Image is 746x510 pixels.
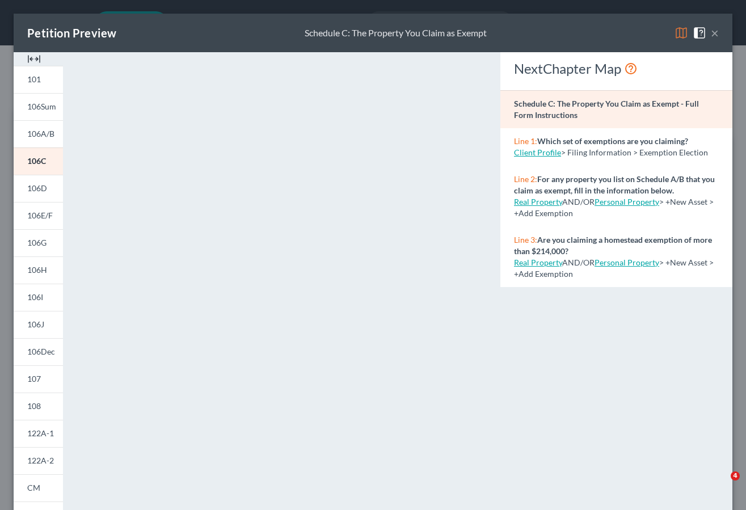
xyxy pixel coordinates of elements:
a: 106A/B [14,120,63,147]
button: × [711,26,719,40]
span: 106H [27,265,47,275]
a: Personal Property [595,258,659,267]
a: Client Profile [514,147,561,157]
span: 122A-2 [27,456,54,465]
span: 106J [27,319,44,329]
span: 108 [27,401,41,411]
span: 106Sum [27,102,56,111]
div: NextChapter Map [514,60,719,78]
a: CM [14,474,63,501]
a: 106Sum [14,93,63,120]
img: map-eea8200ae884c6f1103ae1953ef3d486a96c86aabb227e865a55264e3737af1f.svg [675,26,688,40]
div: Schedule C: The Property You Claim as Exempt [305,27,487,40]
a: 106H [14,256,63,284]
a: 107 [14,365,63,393]
iframe: Intercom live chat [707,471,735,499]
a: 101 [14,66,63,93]
span: AND/OR [514,258,595,267]
a: 122A-1 [14,420,63,447]
span: 122A-1 [27,428,54,438]
span: AND/OR [514,197,595,206]
strong: Are you claiming a homestead exemption of more than $214,000? [514,235,712,256]
strong: Schedule C: The Property You Claim as Exempt - Full Form Instructions [514,99,699,120]
a: Personal Property [595,197,659,206]
span: 106Dec [27,347,55,356]
a: 108 [14,393,63,420]
strong: For any property you list on Schedule A/B that you claim as exempt, fill in the information below. [514,174,715,195]
span: Line 3: [514,235,537,245]
span: 107 [27,374,41,383]
a: 106D [14,175,63,202]
span: 106C [27,156,46,166]
a: 106C [14,147,63,175]
span: 101 [27,74,41,84]
span: Line 2: [514,174,537,184]
a: 106G [14,229,63,256]
span: > +New Asset > +Add Exemption [514,197,714,218]
span: 106E/F [27,210,53,220]
a: 106Dec [14,338,63,365]
span: > Filing Information > Exemption Election [561,147,708,157]
span: > +New Asset > +Add Exemption [514,258,714,279]
a: Real Property [514,258,562,267]
span: 106G [27,238,47,247]
a: 106J [14,311,63,338]
span: CM [27,483,40,492]
strong: Which set of exemptions are you claiming? [537,136,688,146]
div: Petition Preview [27,25,116,41]
img: expand-e0f6d898513216a626fdd78e52531dac95497ffd26381d4c15ee2fc46db09dca.svg [27,52,41,66]
span: 106A/B [27,129,54,138]
span: 106D [27,183,47,193]
a: Real Property [514,197,562,206]
a: 106E/F [14,202,63,229]
span: 4 [731,471,740,481]
span: 106I [27,292,43,302]
a: 122A-2 [14,447,63,474]
img: help-close-5ba153eb36485ed6c1ea00a893f15db1cb9b99d6cae46e1a8edb6c62d00a1a76.svg [693,26,706,40]
a: 106I [14,284,63,311]
span: Line 1: [514,136,537,146]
